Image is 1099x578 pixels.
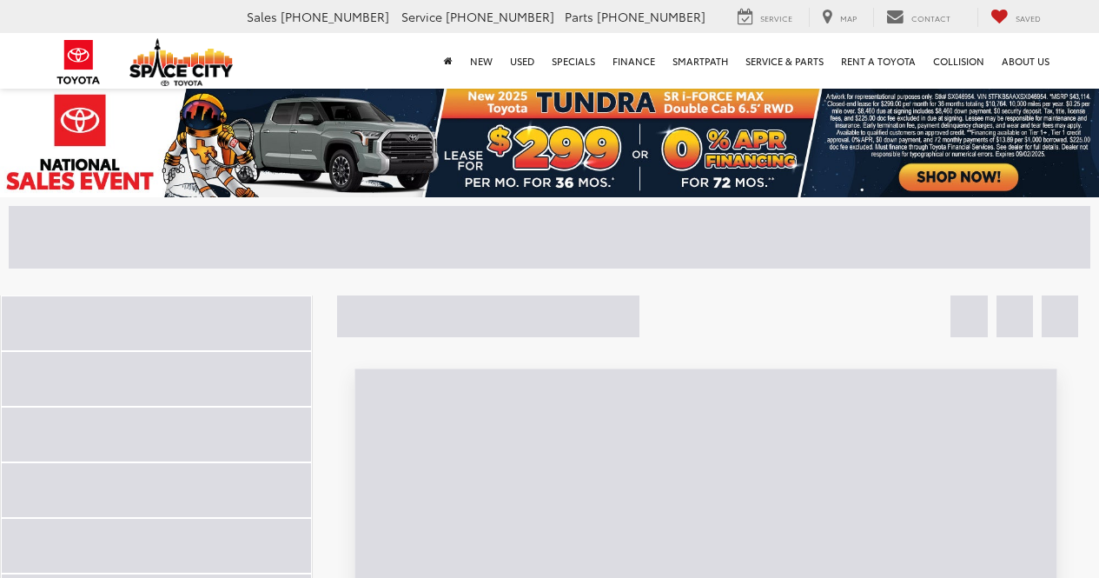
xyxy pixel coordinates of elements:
[725,8,805,27] a: Service
[565,8,593,25] span: Parts
[501,33,543,89] a: Used
[461,33,501,89] a: New
[401,8,442,25] span: Service
[809,8,870,27] a: Map
[543,33,604,89] a: Specials
[597,8,705,25] span: [PHONE_NUMBER]
[46,34,111,90] img: Toyota
[760,12,792,23] span: Service
[840,12,857,23] span: Map
[281,8,389,25] span: [PHONE_NUMBER]
[911,12,950,23] span: Contact
[924,33,993,89] a: Collision
[832,33,924,89] a: Rent a Toyota
[446,8,554,25] span: [PHONE_NUMBER]
[1016,12,1041,23] span: Saved
[664,33,737,89] a: SmartPath
[435,33,461,89] a: Home
[737,33,832,89] a: Service & Parts
[993,33,1058,89] a: About Us
[873,8,963,27] a: Contact
[977,8,1054,27] a: My Saved Vehicles
[247,8,277,25] span: Sales
[604,33,664,89] a: Finance
[129,38,234,86] img: Space City Toyota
